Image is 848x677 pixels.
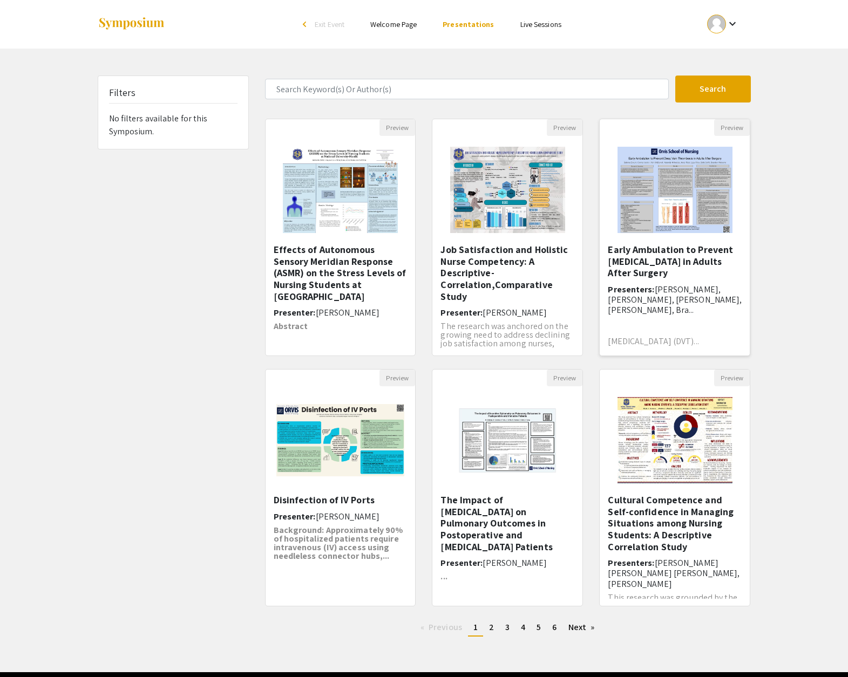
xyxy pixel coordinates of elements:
[274,307,408,318] h6: Presenter:
[607,136,743,244] img: <p>Early Ambulation to Prevent Deep Vein Thrombosis in Adults After Surgery</p>
[440,558,574,568] h6: Presenter:
[265,119,416,356] div: Open Presentation <p>Effects of Autonomous Sensory Meridian Response (ASMR) on the Stress Levels ...
[440,244,574,302] h5: Job Satisfaction and Holistic Nurse Competency: A Descriptive-Correlation,Comparative Study
[547,119,582,136] button: Preview
[432,119,583,356] div: Open Presentation <p>Job Satisfaction and Holistic Nurse Competency: A Descriptive-Correlation,</...
[98,76,248,149] div: No filters available for this Symposium.
[696,12,750,36] button: Expand account dropdown
[265,369,416,606] div: Open Presentation <p>Disinfection of IV Ports</p>
[8,628,46,669] iframe: Chat
[608,244,742,279] h5: Early Ambulation to Prevent [MEDICAL_DATA] in Adults After Surgery
[379,119,415,136] button: Preview
[432,369,583,606] div: Open Presentation <p class="ql-align-center">The Impact of Incentive Spirometry on Pulmonary Outc...
[483,307,546,318] span: [PERSON_NAME]
[473,621,478,633] span: 1
[439,136,576,244] img: <p>Job Satisfaction and Holistic Nurse Competency: A Descriptive-Correlation,</p><p>Comparative S...
[370,19,417,29] a: Welcome Page
[274,494,408,506] h5: Disinfection of IV Ports
[608,336,698,347] span: [MEDICAL_DATA] (DVT)...
[521,621,525,633] span: 4
[563,619,600,635] a: Next page
[714,119,750,136] button: Preview
[98,17,165,31] img: Symposium by ForagerOne
[714,370,750,386] button: Preview
[429,621,462,633] span: Previous
[599,369,750,606] div: Open Presentation <p>Cultural Competence and Self-confidence in Managing Situations among Nursing...
[489,621,494,633] span: 2
[505,621,510,633] span: 3
[440,494,574,552] h5: The Impact of [MEDICAL_DATA] on Pulmonary Outcomes in ​Postoperative and [MEDICAL_DATA] Patients
[483,557,546,569] span: [PERSON_NAME]
[440,322,574,357] p: The research was anchored on the growing need to address declining job satisfaction among nurses,...
[379,370,415,386] button: Preview
[608,494,742,552] h5: Cultural Competence and Self-confidence in Managing Situations among Nursing Students: A Descript...
[316,511,379,522] span: [PERSON_NAME]
[608,557,740,589] span: [PERSON_NAME] [PERSON_NAME] [PERSON_NAME], [PERSON_NAME]
[520,19,561,29] a: Live Sessions
[265,619,751,637] ul: Pagination
[607,386,743,494] img: <p>Cultural Competence and Self-confidence in Managing Situations among Nursing Students: A Descr...
[272,136,409,244] img: <p>Effects of Autonomous Sensory Meridian Response (ASMR) on the Stress Levels of Nursing Student...
[537,621,541,633] span: 5
[443,19,494,29] a: Presentations
[608,284,742,316] h6: Presenters:
[675,76,751,102] button: Search
[274,320,308,332] strong: Abstract
[608,284,742,316] span: [PERSON_NAME], [PERSON_NAME], [PERSON_NAME], [PERSON_NAME], Bra...
[274,244,408,302] h5: Effects of Autonomous Sensory Meridian Response (ASMR) on the Stress Levels of Nursing Students a...
[726,17,739,30] mat-icon: Expand account dropdown
[440,307,574,318] h6: Presenter:
[440,571,447,582] strong: ...
[599,119,750,356] div: Open Presentation <p>Early Ambulation to Prevent Deep Vein Thrombosis in Adults After Surgery</p>
[608,593,742,637] p: This research was grounded by the continuous evolution of the healthcare system, marked by increa...
[608,558,742,589] h6: Presenters:
[316,307,379,318] span: [PERSON_NAME]
[274,511,408,522] h6: Presenter:
[109,87,136,99] h5: Filters
[303,21,309,28] div: arrow_back_ios
[265,79,669,99] input: Search Keyword(s) Or Author(s)
[266,393,416,487] img: <p>Disinfection of IV Ports</p>
[552,621,557,633] span: 6
[432,393,582,487] img: <p class="ql-align-center">The Impact of Incentive Spirometry on Pulmonary Outcomes in ​</p><p cl...
[315,19,344,29] span: Exit Event
[274,524,403,562] strong: Background: Approximately 90% of hospitalized patients require intravenous (IV) access using need...
[547,370,582,386] button: Preview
